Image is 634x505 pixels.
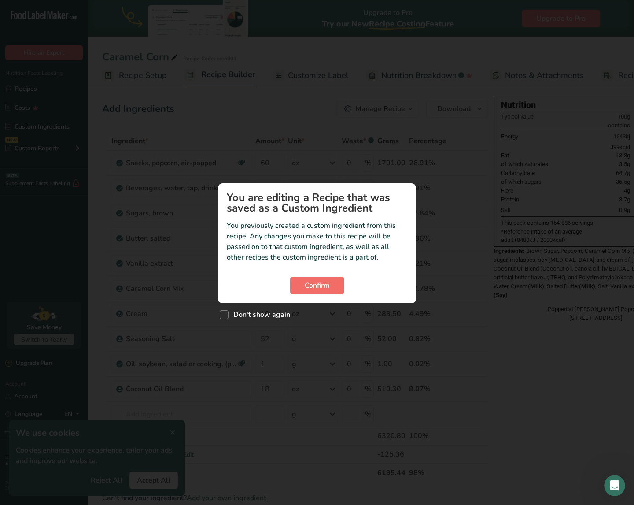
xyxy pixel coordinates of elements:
button: Confirm [290,277,344,294]
span: Don't show again [229,310,290,319]
p: You previously created a custom ingredient from this recipe. Any changes you make to this recipe ... [227,220,407,263]
h1: You are editing a Recipe that was saved as a Custom Ingredient [227,192,407,213]
iframe: Intercom live chat [604,475,625,496]
span: Confirm [305,280,330,291]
